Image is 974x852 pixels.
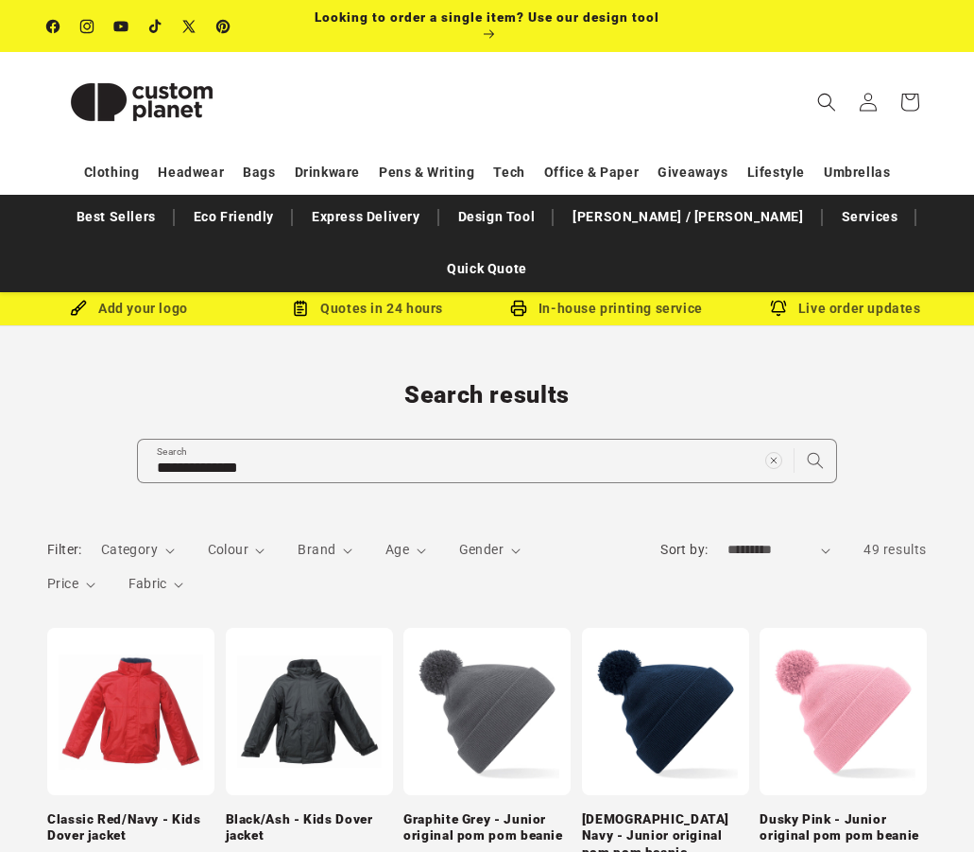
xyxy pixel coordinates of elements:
[298,540,352,560] summary: Brand (0 selected)
[726,297,965,321] div: Live order updates
[47,380,927,410] h1: Search results
[302,200,430,234] a: Express Delivery
[832,200,908,234] a: Services
[248,297,487,321] div: Quotes in 24 hours
[208,542,248,557] span: Colour
[184,200,283,234] a: Eco Friendly
[379,156,474,189] a: Pens & Writing
[70,300,87,317] img: Brush Icon
[493,156,524,189] a: Tech
[101,540,175,560] summary: Category (0 selected)
[47,540,82,560] h2: Filter:
[806,81,847,123] summary: Search
[459,542,504,557] span: Gender
[863,542,927,557] span: 49 results
[658,156,727,189] a: Giveaways
[747,156,805,189] a: Lifestyle
[544,156,639,189] a: Office & Paper
[449,200,545,234] a: Design Tool
[208,540,265,560] summary: Colour (0 selected)
[292,300,309,317] img: Order Updates Icon
[226,811,393,844] a: Black/Ash - Kids Dover jacket
[128,574,184,594] summary: Fabric (0 selected)
[128,576,167,591] span: Fabric
[824,156,890,189] a: Umbrellas
[403,811,571,844] a: Graphite Grey - Junior original pom pom beanie
[47,811,214,844] a: Classic Red/Navy - Kids Dover jacket
[660,542,708,557] label: Sort by:
[510,300,527,317] img: In-house printing
[298,542,335,557] span: Brand
[47,576,78,591] span: Price
[9,297,248,321] div: Add your logo
[563,200,812,234] a: [PERSON_NAME] / [PERSON_NAME]
[437,252,537,286] a: Quick Quote
[770,300,787,317] img: Order updates
[84,156,140,189] a: Clothing
[487,297,726,321] div: In-house printing service
[385,540,426,560] summary: Age (0 selected)
[315,9,659,25] span: Looking to order a single item? Use our design tool
[459,540,521,560] summary: Gender (0 selected)
[795,440,836,481] button: Search
[158,156,224,189] a: Headwear
[753,440,795,481] button: Clear search term
[47,60,236,145] img: Custom Planet
[101,542,158,557] span: Category
[67,200,165,234] a: Best Sellers
[47,574,95,594] summary: Price
[760,811,927,844] a: Dusky Pink - Junior original pom pom beanie
[41,52,244,151] a: Custom Planet
[295,156,360,189] a: Drinkware
[385,542,409,557] span: Age
[243,156,275,189] a: Bags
